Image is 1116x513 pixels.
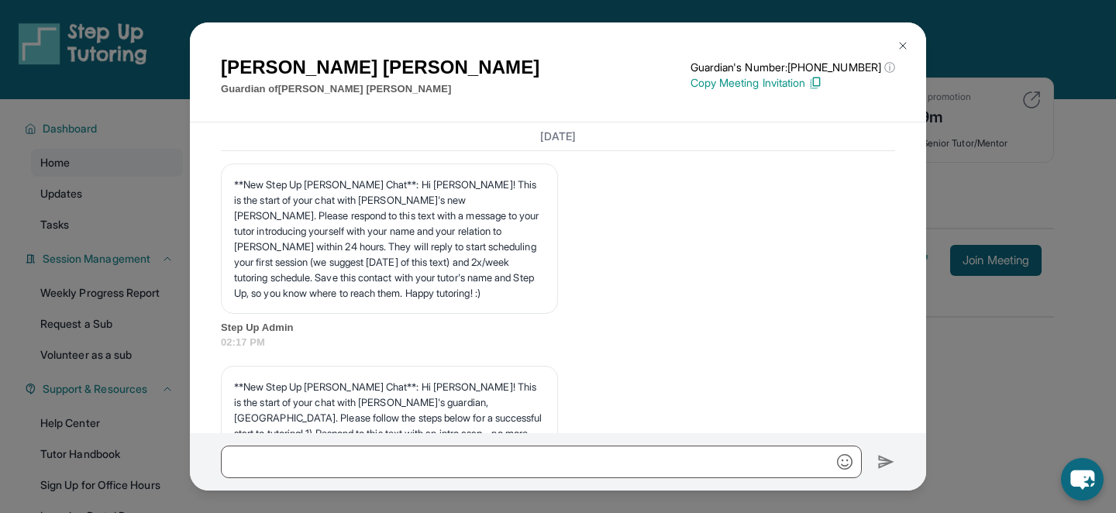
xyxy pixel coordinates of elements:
img: Emoji [837,454,852,470]
span: Step Up Admin [221,320,895,336]
span: 02:17 PM [221,335,895,350]
button: chat-button [1061,458,1104,501]
img: Close Icon [897,40,909,52]
img: Copy Icon [808,76,822,90]
img: Send icon [877,453,895,471]
p: **New Step Up [PERSON_NAME] Chat**: Hi [PERSON_NAME]! This is the start of your chat with [PERSON... [234,177,545,301]
span: ⓘ [884,60,895,75]
h1: [PERSON_NAME] [PERSON_NAME] [221,53,539,81]
p: Guardian of [PERSON_NAME] [PERSON_NAME] [221,81,539,97]
p: Copy Meeting Invitation [691,75,895,91]
p: Guardian's Number: [PHONE_NUMBER] [691,60,895,75]
h3: [DATE] [221,129,895,144]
